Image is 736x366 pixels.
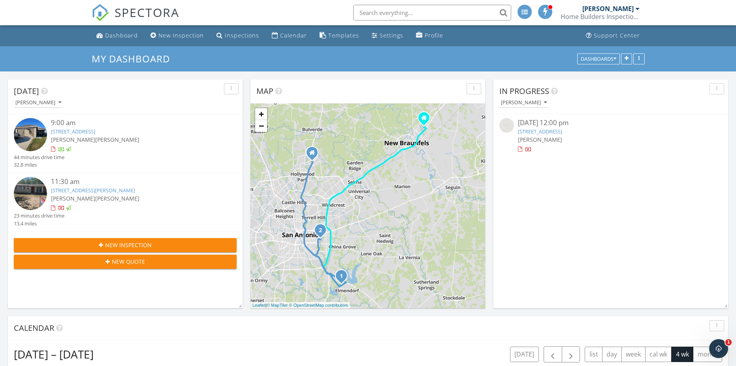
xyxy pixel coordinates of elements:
[582,5,634,13] div: [PERSON_NAME]
[14,255,237,269] button: New Quote
[255,108,267,120] a: Zoom in
[341,276,346,280] div: 14903 Rhyolite Wy, Elmendorf, TX 78112
[562,346,580,362] button: Next
[14,86,39,96] span: [DATE]
[602,347,622,362] button: day
[51,118,218,128] div: 9:00 am
[51,128,95,135] a: [STREET_ADDRESS]
[252,303,265,308] a: Leaflet
[424,118,429,122] div: 364 Solitaire Path, New Braunfels TX 78130
[645,347,672,362] button: cal wk
[14,238,237,252] button: New Inspection
[583,28,643,43] a: Support Center
[280,32,307,39] div: Calendar
[256,86,273,96] span: Map
[501,100,547,105] div: [PERSON_NAME]
[115,4,179,21] span: SPECTORA
[413,28,446,43] a: Profile
[213,28,262,43] a: Inspections
[105,32,138,39] div: Dashboard
[518,136,562,143] span: [PERSON_NAME]
[92,11,179,27] a: SPECTORA
[14,177,237,227] a: 11:30 am [STREET_ADDRESS][PERSON_NAME] [PERSON_NAME][PERSON_NAME] 23 minutes drive time 13.4 miles
[425,32,443,39] div: Profile
[577,53,620,64] button: Dashboards
[158,32,204,39] div: New Inspection
[353,5,511,21] input: Search everything...
[15,100,61,105] div: [PERSON_NAME]
[14,118,47,151] img: 9560011%2Fcover_photos%2FlmDijcPgxu3Zluo7Y2RN%2Fsmall.jpg
[14,161,64,169] div: 32.8 miles
[14,177,47,210] img: 9565272%2Fcover_photos%2F6VP9Jud9FjNqmfu9HLKC%2Fsmall.jpg
[14,154,64,161] div: 44 minutes drive time
[51,136,95,143] span: [PERSON_NAME]
[328,32,359,39] div: Templates
[250,302,350,309] div: |
[255,120,267,132] a: Zoom out
[499,86,549,96] span: In Progress
[289,303,348,308] a: © OpenStreetMap contributors
[51,177,218,187] div: 11:30 am
[561,13,640,21] div: Home Builders Inspection Group Structural Analysis
[14,118,237,169] a: 9:00 am [STREET_ADDRESS] [PERSON_NAME][PERSON_NAME] 44 minutes drive time 32.8 miles
[544,346,562,362] button: Previous
[319,228,322,233] i: 2
[725,339,732,345] span: 1
[380,32,403,39] div: Settings
[671,347,693,362] button: 4 wk
[316,28,362,43] a: Templates
[709,339,728,358] iframe: Intercom live chat
[14,346,94,362] h2: [DATE] – [DATE]
[621,347,646,362] button: week
[510,347,539,362] button: [DATE]
[147,28,207,43] a: New Inspection
[269,28,310,43] a: Calendar
[581,56,616,62] div: Dashboards
[93,28,141,43] a: Dashboard
[267,303,288,308] a: © MapTiler
[499,118,514,133] img: streetview
[95,136,139,143] span: [PERSON_NAME]
[585,347,602,362] button: list
[51,195,95,202] span: [PERSON_NAME]
[518,128,562,135] a: [STREET_ADDRESS]
[92,4,109,21] img: The Best Home Inspection Software - Spectora
[499,118,722,153] a: [DATE] 12:00 pm [STREET_ADDRESS] [PERSON_NAME]
[312,152,317,157] div: 21915 US Highway 281, San Antonio TX 78258
[594,32,640,39] div: Support Center
[340,274,343,279] i: 1
[92,52,177,65] a: My Dashboard
[14,323,54,333] span: Calendar
[14,98,63,108] button: [PERSON_NAME]
[499,98,548,108] button: [PERSON_NAME]
[14,212,64,220] div: 23 minutes drive time
[225,32,259,39] div: Inspections
[14,220,64,227] div: 13.4 miles
[105,241,152,249] span: New Inspection
[51,187,135,194] a: [STREET_ADDRESS][PERSON_NAME]
[693,347,722,362] button: month
[95,195,139,202] span: [PERSON_NAME]
[112,257,145,266] span: New Quote
[320,230,325,235] div: 410 Dorie St, San Antonio, TX 78220
[369,28,407,43] a: Settings
[518,118,704,128] div: [DATE] 12:00 pm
